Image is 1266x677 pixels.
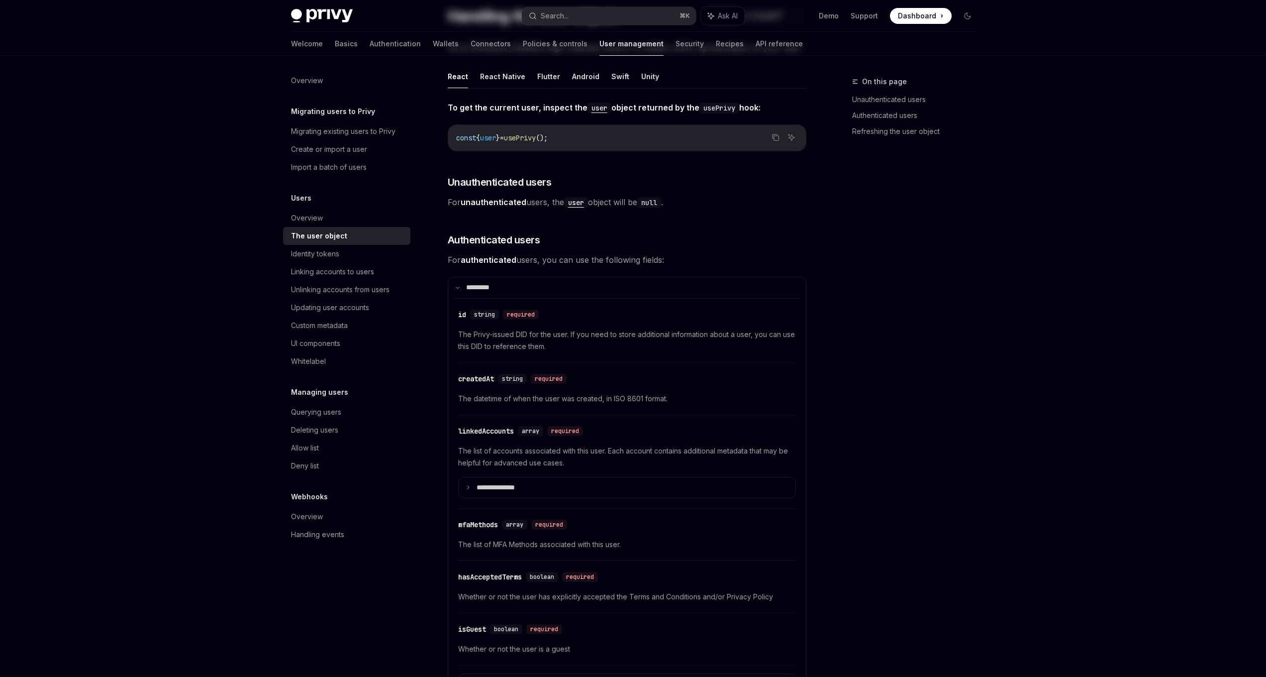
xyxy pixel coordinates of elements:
[699,103,739,113] code: usePrivy
[448,175,552,189] span: Unauthenticated users
[283,263,410,281] a: Linking accounts to users
[283,508,410,526] a: Overview
[526,624,562,634] div: required
[458,520,498,530] div: mfaMethods
[291,355,326,367] div: Whitelabel
[291,32,323,56] a: Welcome
[756,32,803,56] a: API reference
[852,108,983,123] a: Authenticated users
[283,72,410,90] a: Overview
[458,643,796,655] span: Whether or not the user is a guest
[562,572,598,582] div: required
[291,320,348,332] div: Custom metadata
[291,125,395,137] div: Migrating existing users to Privy
[572,65,599,88] button: Android
[458,591,796,603] span: Whether or not the user has explicitly accepted the Terms and Conditions and/or Privacy Policy
[283,352,410,370] a: Whitelabel
[283,335,410,352] a: UI components
[531,520,567,530] div: required
[474,311,495,319] span: string
[461,255,516,265] strong: authenticated
[458,445,796,469] span: The list of accounts associated with this user. Each account contains additional metadata that ma...
[716,32,744,56] a: Recipes
[637,197,661,208] code: null
[564,197,588,208] code: user
[283,227,410,245] a: The user object
[494,625,518,633] span: boolean
[502,375,523,383] span: string
[458,310,466,320] div: id
[291,529,344,541] div: Handling events
[291,212,323,224] div: Overview
[504,133,536,142] span: usePrivy
[461,197,526,207] strong: unauthenticated
[480,133,496,142] span: user
[476,133,480,142] span: {
[458,374,494,384] div: createdAt
[701,7,745,25] button: Ask AI
[611,65,629,88] button: Swift
[291,442,319,454] div: Allow list
[819,11,839,21] a: Demo
[531,374,567,384] div: required
[599,32,664,56] a: User management
[587,103,611,113] a: user
[283,317,410,335] a: Custom metadata
[291,230,347,242] div: The user object
[458,539,796,551] span: The list of MFA Methods associated with this user.
[587,103,611,113] code: user
[471,32,511,56] a: Connectors
[458,624,486,634] div: isGuest
[458,572,522,582] div: hasAcceptedTerms
[283,299,410,317] a: Updating user accounts
[291,9,353,23] img: dark logo
[890,8,952,24] a: Dashboard
[283,209,410,227] a: Overview
[291,266,374,278] div: Linking accounts to users
[283,457,410,475] a: Deny list
[641,65,659,88] button: Unity
[458,393,796,405] span: The datetime of when the user was created, in ISO 8601 format.
[458,329,796,352] span: The Privy-issued DID for the user. If you need to store additional information about a user, you ...
[283,421,410,439] a: Deleting users
[898,11,936,21] span: Dashboard
[433,32,459,56] a: Wallets
[785,131,798,144] button: Ask AI
[537,65,560,88] button: Flutter
[291,248,339,260] div: Identity tokens
[283,403,410,421] a: Querying users
[283,281,410,299] a: Unlinking accounts from users
[458,426,514,436] div: linkedAccounts
[283,122,410,140] a: Migrating existing users to Privy
[522,427,539,435] span: array
[456,133,476,142] span: const
[676,32,704,56] a: Security
[564,197,588,207] a: user
[335,32,358,56] a: Basics
[283,439,410,457] a: Allow list
[291,106,375,117] h5: Migrating users to Privy
[291,75,323,87] div: Overview
[448,233,540,247] span: Authenticated users
[291,491,328,503] h5: Webhooks
[852,123,983,139] a: Refreshing the user object
[480,65,525,88] button: React Native
[680,12,690,20] span: ⌘ K
[448,65,468,88] button: React
[448,103,761,113] strong: To get the current user, inspect the object returned by the hook:
[291,424,338,436] div: Deleting users
[547,426,583,436] div: required
[536,133,548,142] span: ();
[496,133,500,142] span: }
[851,11,878,21] a: Support
[541,10,569,22] div: Search...
[503,310,539,320] div: required
[291,143,367,155] div: Create or import a user
[291,302,369,314] div: Updating user accounts
[291,338,340,349] div: UI components
[448,253,806,267] span: For users, you can use the following fields:
[291,460,319,472] div: Deny list
[283,158,410,176] a: Import a batch of users
[718,11,738,21] span: Ask AI
[448,195,806,209] span: For users, the object will be .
